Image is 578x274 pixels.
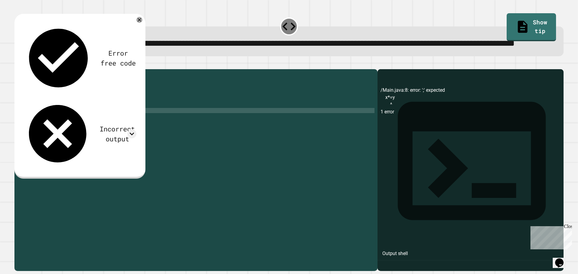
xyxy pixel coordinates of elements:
[381,87,561,271] div: /Main.java:8: error: ';' expected x*=y ^ 1 error
[2,2,42,38] div: Chat with us now!Close
[507,13,556,41] a: Show tip
[553,250,572,268] iframe: chat widget
[528,224,572,249] iframe: chat widget
[98,124,136,144] div: Incorrect output
[100,48,137,68] div: Error free code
